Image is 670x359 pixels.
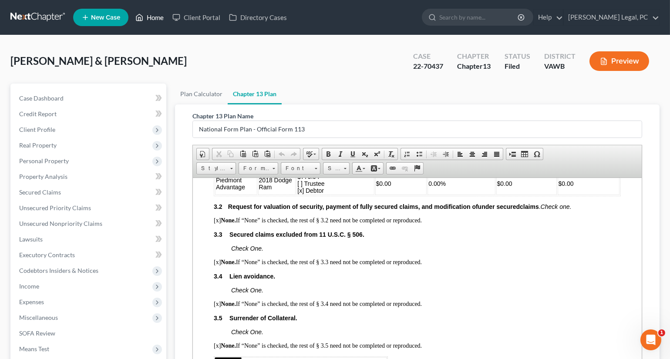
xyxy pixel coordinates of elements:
[506,148,518,160] a: Insert Page Break for Printing
[19,110,57,117] span: Credit Report
[21,137,29,144] span: 3.5
[413,61,443,71] div: 22-70437
[23,180,42,187] span: Part 4:
[228,84,282,104] a: Chapter 13 Plan
[399,163,411,174] a: Unlink
[276,148,288,160] a: Undo
[457,51,491,61] div: Chapter
[28,123,43,129] strong: None.
[413,51,443,61] div: Case
[534,10,563,25] a: Help
[261,148,273,160] a: Paste from Word
[28,39,43,46] strong: None.
[544,51,576,61] div: District
[531,148,543,160] a: Insert Special Character
[38,109,71,116] em: Check One.
[564,10,659,25] a: [PERSON_NAME] Legal, PC
[19,94,64,102] span: Case Dashboard
[50,180,159,187] b: Treatment of Fees and Priority Claims
[281,163,312,174] span: Font
[12,216,166,232] a: Unsecured Nonpriority Claims
[371,148,383,160] a: Superscript
[457,61,491,71] div: Chapter
[428,148,440,160] a: Decrease Indent
[19,173,67,180] span: Property Analysis
[28,164,43,171] strong: None.
[21,53,29,60] span: 3.3
[19,298,44,305] span: Expenses
[454,148,466,160] a: Align Left
[366,2,381,9] span: $0.00
[197,163,227,174] span: Styles
[19,345,49,352] span: Means Test
[21,123,229,129] span: [x] If “None” is checked, the rest of § 3.4 need not be completed or reproduced.
[10,54,187,67] span: [PERSON_NAME] & [PERSON_NAME]
[19,329,55,337] span: SOFA Review
[12,169,166,185] a: Property Analysis
[12,185,166,200] a: Secured Claims
[19,220,102,227] span: Unsecured Nonpriority Claims
[439,9,519,25] input: Search by name...
[327,25,346,32] strong: claims
[28,81,43,87] strong: None.
[35,25,285,32] strong: Request for valuation of security, payment of fully secured claims, and modification of
[239,163,269,174] span: Format
[359,148,371,160] a: Subscript
[193,121,642,138] input: Enter name...
[19,251,75,258] span: Executory Contracts
[21,95,29,102] span: 3.4
[91,14,120,21] span: New Case
[411,163,423,174] a: Anchor
[21,81,229,87] span: [x] If “None” is checked, the rest of § 3.3 need not be completed or reproduced.
[21,164,229,171] span: [x] If “None” is checked, the rest of § 3.5 need not be completed or reproduced.
[37,53,172,60] strong: Secured claims excluded from 11 U.S.C. § 506.
[168,10,225,25] a: Client Portal
[237,148,249,160] a: Paste
[38,151,71,158] em: Check One.
[19,204,91,211] span: Unsecured Priority Claims
[192,111,253,121] label: Chapter 13 Plan Name
[19,314,58,321] span: Miscellaneous
[19,267,98,274] span: Codebtors Insiders & Notices
[483,62,491,70] span: 13
[505,61,530,71] div: Filed
[589,51,649,71] button: Preview
[19,141,57,149] span: Real Property
[288,148,300,160] a: Redo
[303,148,319,160] a: Spell Checker
[544,61,576,71] div: VAWB
[236,2,253,9] span: 0.00%
[658,329,665,336] span: 1
[12,232,166,247] a: Lawsuits
[478,148,491,160] a: Align Right
[197,148,209,160] a: Document Properties
[38,67,71,74] em: Check One.
[37,137,104,144] span: Surrender of Collateral.
[327,25,378,32] span: .
[518,148,531,160] a: Table
[401,148,413,160] a: Insert/Remove Numbered List
[196,162,236,174] a: Styles
[323,162,350,174] a: Size
[285,25,327,32] span: under secured
[19,157,69,164] span: Personal Property
[21,39,229,46] span: [x] If “None” is checked, the rest of § 3.2 need not be completed or reproduced.
[323,163,341,174] span: Size
[387,163,399,174] a: Link
[21,25,29,32] span: 3.2
[347,148,359,160] a: Underline
[322,148,334,160] a: Bold
[19,126,55,133] span: Client Profile
[249,148,261,160] a: Paste as plain text
[505,51,530,61] div: Status
[12,106,166,122] a: Credit Report
[19,188,61,196] span: Secured Claims
[12,200,166,216] a: Unsecured Priority Claims
[37,95,82,102] strong: Lien avoidance.
[175,84,228,104] a: Plan Calculator
[640,329,661,350] iframe: Intercom live chat
[304,2,320,9] span: $0.00
[225,10,291,25] a: Directory Cases
[440,148,452,160] a: Increase Indent
[239,162,278,174] a: Format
